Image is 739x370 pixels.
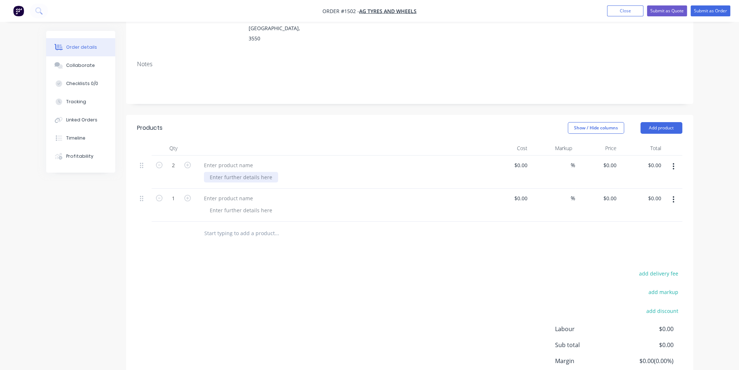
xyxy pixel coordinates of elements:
button: add markup [645,287,682,297]
span: Sub total [555,341,620,349]
span: % [571,194,575,202]
button: add discount [643,306,682,315]
button: Submit as Order [691,5,730,16]
button: add delivery fee [635,269,682,278]
img: Factory [13,5,24,16]
div: Linked Orders [66,117,97,123]
button: Order details [46,38,115,56]
span: Labour [555,325,620,333]
span: % [571,161,575,169]
span: Order #1502 - [322,8,359,15]
span: $0.00 [619,325,673,333]
div: Order details [66,44,97,51]
a: AG Tyres and Wheels [359,8,417,15]
button: Timeline [46,129,115,147]
button: Close [607,5,643,16]
span: $0.00 ( 0.00 %) [619,357,673,365]
button: Add product [640,122,682,134]
button: Show / Hide columns [568,122,624,134]
div: [GEOGRAPHIC_DATA], [GEOGRAPHIC_DATA], [GEOGRAPHIC_DATA], 3550 [249,3,309,44]
button: Collaborate [46,56,115,75]
span: $0.00 [619,341,673,349]
span: Margin [555,357,620,365]
button: Submit as Quote [647,5,687,16]
div: Markup [530,141,575,156]
div: Products [137,124,162,132]
button: Checklists 0/0 [46,75,115,93]
div: Profitability [66,153,93,160]
button: Linked Orders [46,111,115,129]
button: Profitability [46,147,115,165]
div: Tracking [66,98,86,105]
button: Tracking [46,93,115,111]
div: Total [619,141,664,156]
div: Price [575,141,620,156]
div: Cost [486,141,531,156]
div: Collaborate [66,62,95,69]
div: Timeline [66,135,85,141]
input: Start typing to add a product... [204,226,349,241]
div: Checklists 0/0 [66,80,98,87]
div: Notes [137,61,682,68]
div: Qty [152,141,195,156]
